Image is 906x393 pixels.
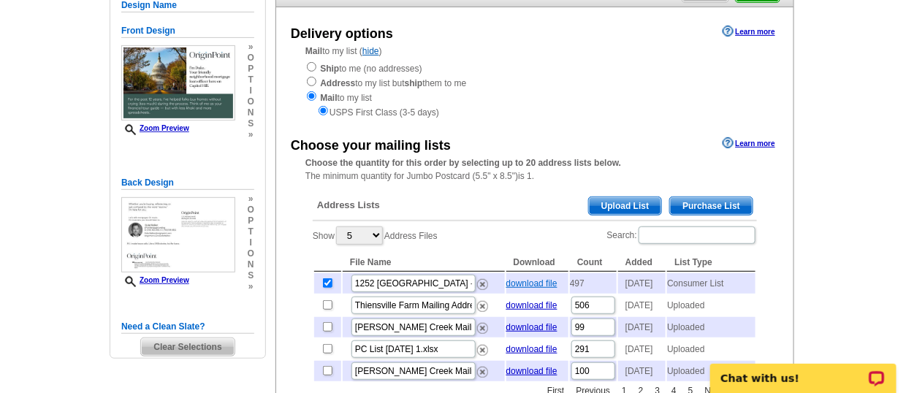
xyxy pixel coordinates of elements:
[320,93,337,103] strong: Mail
[667,339,755,359] td: Uploaded
[506,300,557,310] a: download file
[313,225,438,246] label: Show Address Files
[667,273,755,294] td: Consumer List
[477,345,488,356] img: delete.png
[248,118,254,129] span: s
[506,253,568,272] th: Download
[477,301,488,312] img: delete.png
[305,104,764,119] div: USPS First Class (3-5 days)
[477,298,488,308] a: Remove this list
[305,46,322,56] strong: Mail
[248,194,254,205] span: »
[305,158,621,168] strong: Choose the quantity for this order by selecting up to 20 address lists below.
[639,226,755,244] input: Search:
[291,24,393,44] div: Delivery options
[405,78,423,88] strong: ship
[477,364,488,374] a: Remove this list
[121,176,254,190] h5: Back Design
[506,366,557,376] a: download file
[248,259,254,270] span: n
[248,281,254,292] span: »
[570,253,617,272] th: Count
[701,347,906,393] iframe: LiveChat chat widget
[291,136,451,156] div: Choose your mailing lists
[121,45,235,121] img: small-thumb.jpg
[248,237,254,248] span: i
[618,273,666,294] td: [DATE]
[506,278,557,289] a: download file
[477,276,488,286] a: Remove this list
[248,85,254,96] span: i
[121,124,189,132] a: Zoom Preview
[121,197,235,272] img: small-thumb.jpg
[477,367,488,378] img: delete.png
[506,322,557,332] a: download file
[723,26,775,37] a: Learn more
[121,276,189,284] a: Zoom Preview
[320,78,355,88] strong: Address
[477,279,488,290] img: delete.png
[248,248,254,259] span: o
[570,273,617,294] td: 497
[248,96,254,107] span: o
[343,253,505,272] th: File Name
[589,197,661,215] span: Upload List
[618,361,666,381] td: [DATE]
[618,295,666,316] td: [DATE]
[276,156,793,183] div: The minimum quantity for Jumbo Postcard (5.5" x 8.5")is 1.
[305,61,764,119] div: to me (no addresses) to my list but them to me to my list
[248,64,254,75] span: p
[607,225,757,245] label: Search:
[336,226,383,245] select: ShowAddress Files
[276,45,793,119] div: to my list ( )
[317,199,380,212] span: Address Lists
[248,107,254,118] span: n
[670,197,753,215] span: Purchase List
[248,53,254,64] span: o
[477,320,488,330] a: Remove this list
[320,64,339,74] strong: Ship
[477,342,488,352] a: Remove this list
[141,338,234,356] span: Clear Selections
[667,317,755,337] td: Uploaded
[248,215,254,226] span: p
[618,317,666,337] td: [DATE]
[248,205,254,215] span: o
[667,295,755,316] td: Uploaded
[248,75,254,85] span: t
[248,270,254,281] span: s
[667,361,755,381] td: Uploaded
[667,253,755,272] th: List Type
[248,226,254,237] span: t
[723,137,775,149] a: Learn more
[477,323,488,334] img: delete.png
[618,253,666,272] th: Added
[248,129,254,140] span: »
[362,46,379,56] a: hide
[121,24,254,38] h5: Front Design
[248,42,254,53] span: »
[618,339,666,359] td: [DATE]
[506,344,557,354] a: download file
[121,320,254,334] h5: Need a Clean Slate?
